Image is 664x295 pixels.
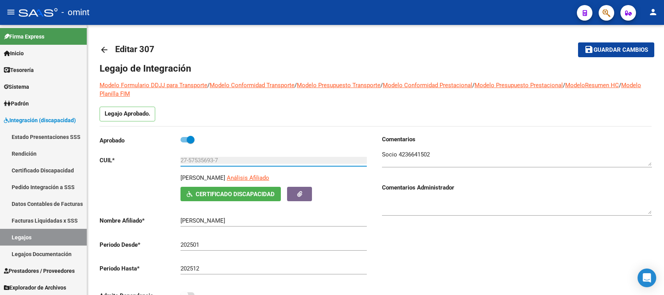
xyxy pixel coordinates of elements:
[578,42,654,57] button: Guardar cambios
[382,183,652,192] h3: Comentarios Administrador
[227,174,269,181] span: Análisis Afiliado
[297,82,380,89] a: Modelo Presupuesto Transporte
[6,7,16,17] mat-icon: menu
[100,241,180,249] p: Periodo Desde
[115,44,154,54] span: Editar 307
[382,135,652,144] h3: Comentarios
[100,45,109,54] mat-icon: arrow_back
[100,136,180,145] p: Aprobado
[638,269,656,287] div: Open Intercom Messenger
[180,187,281,201] button: Certificado Discapacidad
[4,83,29,91] span: Sistema
[100,216,180,225] p: Nombre Afiliado
[61,4,89,21] span: - omint
[383,82,472,89] a: Modelo Conformidad Prestacional
[100,107,155,121] p: Legajo Aprobado.
[100,82,207,89] a: Modelo Formulario DDJJ para Transporte
[584,45,594,54] mat-icon: save
[648,7,658,17] mat-icon: person
[4,49,24,58] span: Inicio
[4,99,29,108] span: Padrón
[4,116,76,125] span: Integración (discapacidad)
[4,32,44,41] span: Firma Express
[196,191,275,198] span: Certificado Discapacidad
[594,47,648,54] span: Guardar cambios
[100,156,180,165] p: CUIL
[4,283,66,292] span: Explorador de Archivos
[100,264,180,273] p: Periodo Hasta
[210,82,294,89] a: Modelo Conformidad Transporte
[475,82,563,89] a: Modelo Presupuesto Prestacional
[100,62,652,75] h1: Legajo de Integración
[565,82,619,89] a: ModeloResumen HC
[4,66,34,74] span: Tesorería
[4,267,75,275] span: Prestadores / Proveedores
[180,174,225,182] p: [PERSON_NAME]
